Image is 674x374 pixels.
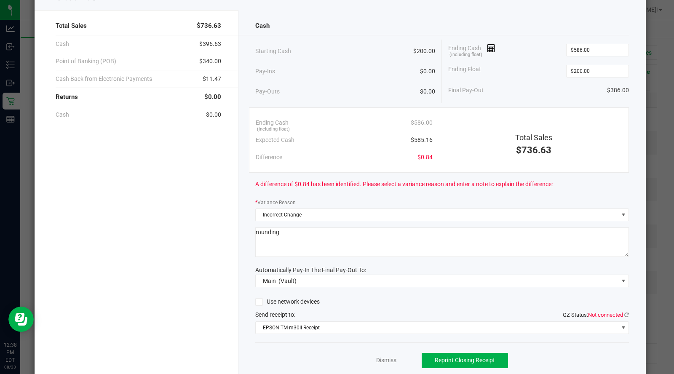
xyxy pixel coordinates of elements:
span: (including float) [257,126,290,133]
span: $0.84 [417,153,433,162]
a: Dismiss [376,356,396,365]
label: Use network devices [255,297,320,306]
span: $340.00 [199,57,221,66]
span: Expected Cash [256,136,294,144]
span: (including float) [449,51,482,59]
span: $396.63 [199,40,221,48]
span: Not connected [588,312,623,318]
span: A difference of $0.84 has been identified. Please select a variance reason and enter a note to ex... [255,180,553,189]
span: Cash [56,40,69,48]
div: Returns [56,88,221,106]
span: EPSON TM-m30II Receipt [256,322,618,334]
span: $200.00 [413,47,435,56]
span: $736.63 [516,145,551,155]
span: Pay-Outs [255,87,280,96]
label: Variance Reason [255,199,296,206]
button: Reprint Closing Receipt [422,353,508,368]
span: Reprint Closing Receipt [435,357,495,363]
span: $0.00 [204,92,221,102]
span: -$11.47 [201,75,221,83]
iframe: Resource center [8,307,34,332]
span: Final Pay-Out [448,86,484,95]
span: Cash [56,110,69,119]
span: Point of Banking (POB) [56,57,116,66]
span: $0.00 [420,67,435,76]
span: Ending Cash [448,44,495,56]
span: Cash Back from Electronic Payments [56,75,152,83]
span: (Vault) [278,278,297,284]
span: $736.63 [197,21,221,31]
span: $586.00 [411,118,433,127]
span: Pay-Ins [255,67,275,76]
span: Starting Cash [255,47,291,56]
span: Send receipt to: [255,311,295,318]
span: Cash [255,21,270,31]
span: Ending Float [448,65,481,77]
span: QZ Status: [563,312,629,318]
span: Total Sales [515,133,552,142]
span: $0.00 [420,87,435,96]
span: $386.00 [607,86,629,95]
span: Automatically Pay-In The Final Pay-Out To: [255,267,366,273]
span: Total Sales [56,21,87,31]
span: Incorrect Change [256,209,618,221]
span: $585.16 [411,136,433,144]
span: Main [263,278,276,284]
span: $0.00 [206,110,221,119]
span: Ending Cash [256,118,289,127]
span: Difference [256,153,282,162]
